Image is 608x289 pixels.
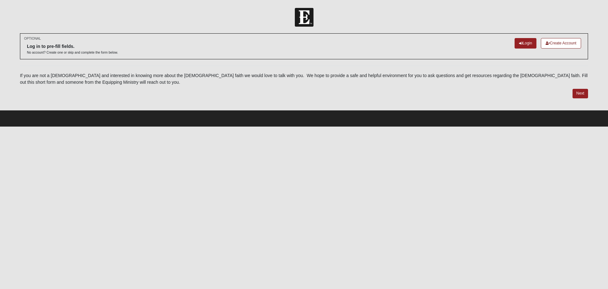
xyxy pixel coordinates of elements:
[515,38,536,49] a: Login
[27,44,118,49] h6: Log in to pre-fill fields.
[295,8,313,27] img: Church of Eleven22 Logo
[20,72,588,86] p: If you are not a [DEMOGRAPHIC_DATA] and interested in knowing more about the [DEMOGRAPHIC_DATA] f...
[573,89,588,98] a: Next
[541,38,581,49] a: Create Account
[24,36,41,41] small: OPTIONAL
[27,50,118,55] p: No account? Create one or skip and complete the form below.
